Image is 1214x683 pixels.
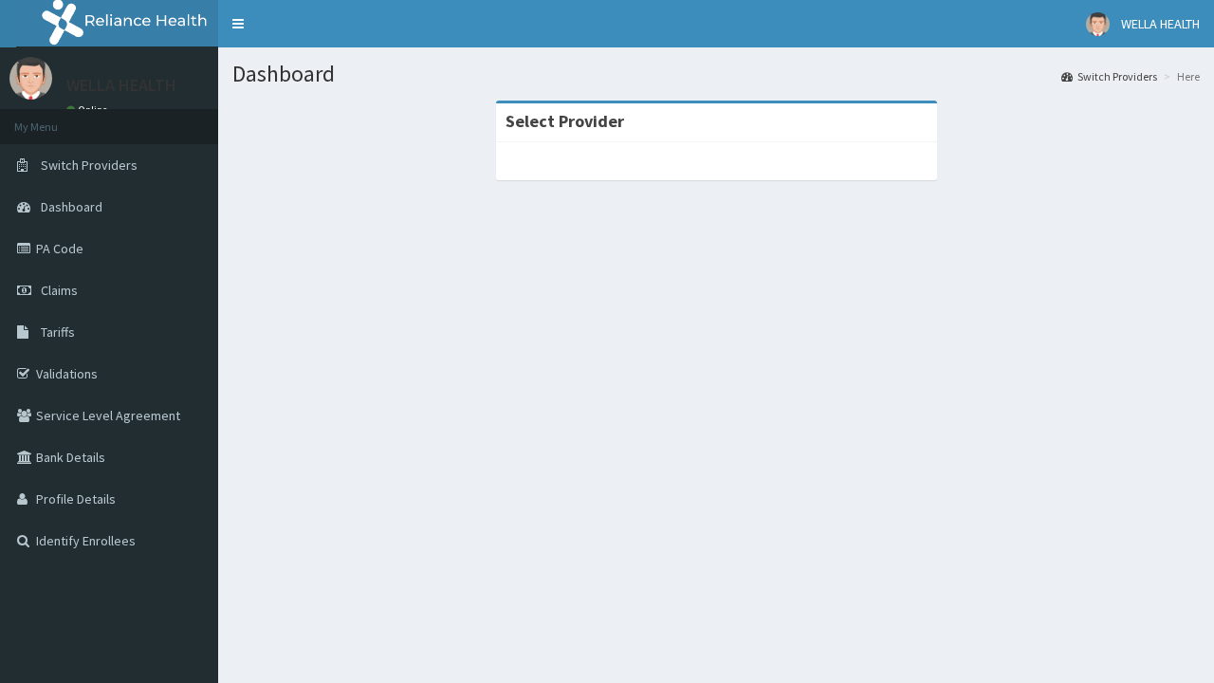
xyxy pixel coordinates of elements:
p: WELLA HEALTH [66,77,176,94]
span: Switch Providers [41,157,138,174]
span: Claims [41,282,78,299]
a: Switch Providers [1061,68,1157,84]
span: Dashboard [41,198,102,215]
span: Tariffs [41,323,75,341]
li: Here [1159,68,1200,84]
h1: Dashboard [232,62,1200,86]
span: WELLA HEALTH [1121,15,1200,32]
img: User Image [9,57,52,100]
a: Online [66,103,112,117]
img: User Image [1086,12,1110,36]
strong: Select Provider [506,110,624,132]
